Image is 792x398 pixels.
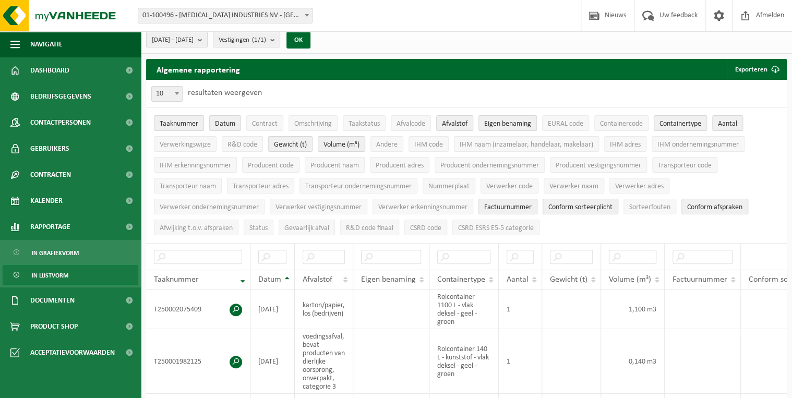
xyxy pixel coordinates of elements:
[242,157,299,173] button: Producent codeProducent code: Activate to sort
[550,157,647,173] button: Producent vestigingsnummerProducent vestigingsnummer: Activate to sort
[270,199,367,214] button: Verwerker vestigingsnummerVerwerker vestigingsnummer: Activate to sort
[258,275,281,284] span: Datum
[160,183,216,190] span: Transporteur naam
[30,110,91,136] span: Contactpersonen
[252,120,278,128] span: Contract
[549,183,598,190] span: Verwerker naam
[343,115,386,131] button: TaakstatusTaakstatus: Activate to sort
[30,313,78,340] span: Product Shop
[160,224,233,232] span: Afwijking t.o.v. afspraken
[274,141,307,149] span: Gewicht (t)
[151,86,183,102] span: 10
[154,115,204,131] button: TaaknummerTaaknummer: Activate to remove sorting
[601,329,665,394] td: 0,140 m3
[305,183,412,190] span: Transporteur ondernemingsnummer
[548,203,613,211] span: Conform sorteerplicht
[659,120,701,128] span: Containertype
[30,83,91,110] span: Bedrijfsgegevens
[284,224,329,232] span: Gevaarlijk afval
[609,178,669,194] button: Verwerker adresVerwerker adres: Activate to sort
[460,141,593,149] span: IHM naam (inzamelaar, handelaar, makelaar)
[478,199,537,214] button: FactuurnummerFactuurnummer: Activate to sort
[138,8,313,23] span: 01-100496 - PROVIRON INDUSTRIES NV - HEMIKSEM
[160,141,211,149] span: Verwerkingswijze
[188,89,262,97] label: resultaten weergeven
[712,115,743,131] button: AantalAantal: Activate to sort
[604,136,646,152] button: IHM adresIHM adres: Activate to sort
[436,115,473,131] button: AfvalstofAfvalstof: Activate to sort
[30,214,70,240] span: Rapportage
[507,275,529,284] span: Aantal
[478,115,537,131] button: Eigen benamingEigen benaming: Activate to sort
[289,115,338,131] button: OmschrijvingOmschrijving: Activate to sort
[484,203,532,211] span: Factuurnummer
[250,329,295,394] td: [DATE]
[548,120,583,128] span: EURAL code
[544,178,604,194] button: Verwerker naamVerwerker naam: Activate to sort
[654,115,707,131] button: ContainertypeContainertype: Activate to sort
[484,120,531,128] span: Eigen benaming
[404,220,447,235] button: CSRD codeCSRD code: Activate to sort
[244,220,273,235] button: StatusStatus: Activate to sort
[30,340,115,366] span: Acceptatievoorwaarden
[233,183,289,190] span: Transporteur adres
[227,178,294,194] button: Transporteur adresTransporteur adres: Activate to sort
[160,203,259,211] span: Verwerker ondernemingsnummer
[409,136,449,152] button: IHM codeIHM code: Activate to sort
[652,157,717,173] button: Transporteur codeTransporteur code: Activate to sort
[154,157,237,173] button: IHM erkenningsnummerIHM erkenningsnummer: Activate to sort
[154,220,238,235] button: Afwijking t.o.v. afsprakenAfwijking t.o.v. afspraken: Activate to sort
[160,162,231,170] span: IHM erkenningsnummer
[458,224,534,232] span: CSRD ESRS E5-5 categorie
[429,290,499,329] td: Rolcontainer 1100 L - vlak deksel - geel - groen
[3,243,138,262] a: In grafiekvorm
[323,141,359,149] span: Volume (m³)
[727,59,786,80] button: Exporteren
[294,120,332,128] span: Omschrijving
[391,115,431,131] button: AfvalcodeAfvalcode: Activate to sort
[435,157,545,173] button: Producent ondernemingsnummerProducent ondernemingsnummer: Activate to sort
[310,162,359,170] span: Producent naam
[250,290,295,329] td: [DATE]
[361,275,416,284] span: Eigen benaming
[30,136,69,162] span: Gebruikers
[423,178,475,194] button: NummerplaatNummerplaat: Activate to sort
[373,199,473,214] button: Verwerker erkenningsnummerVerwerker erkenningsnummer: Activate to sort
[209,115,241,131] button: DatumDatum: Activate to sort
[146,32,208,47] button: [DATE] - [DATE]
[346,224,393,232] span: R&D code finaal
[213,32,280,47] button: Vestigingen(1/1)
[30,287,75,313] span: Documenten
[146,59,250,80] h2: Algemene rapportering
[295,290,353,329] td: karton/papier, los (bedrijven)
[252,37,266,43] count: (1/1)
[657,141,739,149] span: IHM ondernemingsnummer
[152,32,194,48] span: [DATE] - [DATE]
[600,120,643,128] span: Containercode
[154,178,222,194] button: Transporteur naamTransporteur naam: Activate to sort
[215,120,235,128] span: Datum
[440,162,539,170] span: Producent ondernemingsnummer
[437,275,485,284] span: Containertype
[429,329,499,394] td: Rolcontainer 140 L - kunststof - vlak deksel - geel - groen
[249,224,268,232] span: Status
[610,141,641,149] span: IHM adres
[486,183,533,190] span: Verwerker code
[543,199,618,214] button: Conform sorteerplicht : Activate to sort
[414,141,443,149] span: IHM code
[442,120,467,128] span: Afvalstof
[146,290,250,329] td: T250002075409
[146,329,250,394] td: T250001982125
[268,136,313,152] button: Gewicht (t)Gewicht (t): Activate to sort
[246,115,283,131] button: ContractContract: Activate to sort
[658,162,712,170] span: Transporteur code
[303,275,332,284] span: Afvalstof
[299,178,417,194] button: Transporteur ondernemingsnummerTransporteur ondernemingsnummer : Activate to sort
[609,275,651,284] span: Volume (m³)
[718,120,737,128] span: Aantal
[286,32,310,49] button: OK
[154,136,217,152] button: VerwerkingswijzeVerwerkingswijze: Activate to sort
[410,224,441,232] span: CSRD code
[370,157,429,173] button: Producent adresProducent adres: Activate to sort
[152,87,182,101] span: 10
